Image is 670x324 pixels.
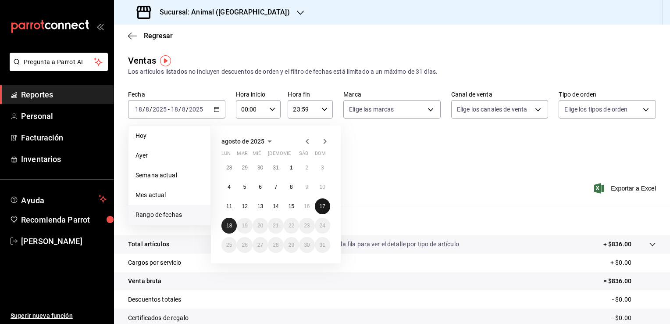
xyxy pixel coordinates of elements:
[253,218,268,234] button: 20 de agosto de 2025
[6,64,108,73] a: Pregunta a Parrot AI
[21,110,107,122] span: Personal
[284,218,299,234] button: 22 de agosto de 2025
[128,277,161,286] p: Venta bruta
[257,203,263,209] abbr: 13 de agosto de 2025
[299,160,314,176] button: 2 de agosto de 2025
[21,235,107,247] span: [PERSON_NAME]
[143,106,145,113] span: /
[268,160,283,176] button: 31 de julio de 2025
[612,295,656,304] p: - $0.00
[259,184,262,190] abbr: 6 de agosto de 2025
[242,165,247,171] abbr: 29 de julio de 2025
[315,160,330,176] button: 3 de agosto de 2025
[305,165,308,171] abbr: 2 de agosto de 2025
[564,105,627,114] span: Elige los tipos de orden
[21,89,107,101] span: Reportes
[10,53,108,71] button: Pregunta a Parrot AI
[273,242,278,248] abbr: 28 de agosto de 2025
[349,105,394,114] span: Elige las marcas
[21,153,107,165] span: Inventarios
[253,179,268,195] button: 6 de agosto de 2025
[236,91,281,97] label: Hora inicio
[221,218,237,234] button: 18 de agosto de 2025
[237,198,252,214] button: 12 de agosto de 2025
[221,179,237,195] button: 4 de agosto de 2025
[320,223,325,229] abbr: 24 de agosto de 2025
[304,223,310,229] abbr: 23 de agosto de 2025
[315,237,330,253] button: 31 de agosto de 2025
[304,242,310,248] abbr: 30 de agosto de 2025
[152,106,167,113] input: ----
[228,184,231,190] abbr: 4 de agosto de 2025
[237,237,252,253] button: 26 de agosto de 2025
[221,237,237,253] button: 25 de agosto de 2025
[273,165,278,171] abbr: 31 de julio de 2025
[21,194,95,204] span: Ayuda
[135,191,203,200] span: Mes actual
[128,54,156,67] div: Ventas
[315,179,330,195] button: 10 de agosto de 2025
[253,198,268,214] button: 13 de agosto de 2025
[596,183,656,194] button: Exportar a Excel
[257,242,263,248] abbr: 27 de agosto de 2025
[128,32,173,40] button: Regresar
[559,91,656,97] label: Tipo de orden
[610,258,656,267] p: + $0.00
[284,151,291,160] abbr: viernes
[128,313,189,323] p: Certificados de regalo
[290,165,293,171] abbr: 1 de agosto de 2025
[11,311,107,320] span: Sugerir nueva función
[304,203,310,209] abbr: 16 de agosto de 2025
[273,203,278,209] abbr: 14 de agosto de 2025
[320,242,325,248] abbr: 31 de agosto de 2025
[186,106,189,113] span: /
[268,151,320,160] abbr: jueves
[457,105,527,114] span: Elige los canales de venta
[315,198,330,214] button: 17 de agosto de 2025
[171,106,178,113] input: --
[253,151,261,160] abbr: miércoles
[273,223,278,229] abbr: 21 de agosto de 2025
[268,198,283,214] button: 14 de agosto de 2025
[299,218,314,234] button: 23 de agosto de 2025
[603,240,631,249] p: + $836.00
[284,179,299,195] button: 8 de agosto de 2025
[96,23,103,30] button: open_drawer_menu
[315,151,326,160] abbr: domingo
[242,223,247,229] abbr: 19 de agosto de 2025
[135,210,203,220] span: Rango de fechas
[289,203,294,209] abbr: 15 de agosto de 2025
[128,295,181,304] p: Descuentos totales
[226,223,232,229] abbr: 18 de agosto de 2025
[320,184,325,190] abbr: 10 de agosto de 2025
[268,179,283,195] button: 7 de agosto de 2025
[226,203,232,209] abbr: 11 de agosto de 2025
[182,106,186,113] input: --
[145,106,150,113] input: --
[242,242,247,248] abbr: 26 de agosto de 2025
[612,313,656,323] p: - $0.00
[290,184,293,190] abbr: 8 de agosto de 2025
[226,165,232,171] abbr: 28 de julio de 2025
[320,203,325,209] abbr: 17 de agosto de 2025
[128,91,225,97] label: Fecha
[284,160,299,176] button: 1 de agosto de 2025
[315,218,330,234] button: 24 de agosto de 2025
[299,237,314,253] button: 30 de agosto de 2025
[242,203,247,209] abbr: 12 de agosto de 2025
[226,242,232,248] abbr: 25 de agosto de 2025
[24,58,94,67] span: Pregunta a Parrot AI
[135,151,203,160] span: Ayer
[237,160,252,176] button: 29 de julio de 2025
[221,138,264,145] span: agosto de 2025
[21,132,107,144] span: Facturación
[299,151,308,160] abbr: sábado
[284,198,299,214] button: 15 de agosto de 2025
[128,240,169,249] p: Total artículos
[289,223,294,229] abbr: 22 de agosto de 2025
[150,106,152,113] span: /
[221,198,237,214] button: 11 de agosto de 2025
[128,214,656,225] p: Resumen
[160,55,171,66] button: Tooltip marker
